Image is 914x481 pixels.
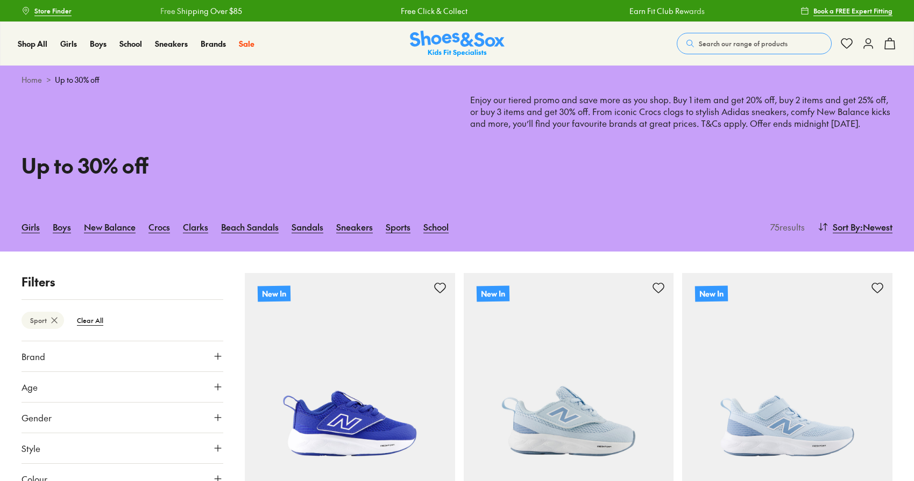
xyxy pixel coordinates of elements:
a: Sandals [292,215,323,239]
a: School [423,215,449,239]
span: Book a FREE Expert Fitting [813,6,892,16]
a: Earn Fit Club Rewards [620,5,695,17]
a: Shop All [18,38,47,49]
p: Filters [22,273,223,291]
span: Gender [22,411,52,424]
a: Shoes & Sox [410,31,505,57]
a: New Balance [84,215,136,239]
span: : Newest [860,220,892,233]
a: Sneakers [336,215,373,239]
span: Age [22,381,38,393]
a: Sale [239,38,254,49]
a: Sneakers [155,38,188,49]
a: Clarks [183,215,208,239]
btn: Clear All [68,311,112,330]
span: Sort By [833,220,860,233]
span: Store Finder [34,6,72,16]
a: Store Finder [22,1,72,20]
p: New In [258,286,291,302]
a: Beach Sandals [221,215,279,239]
button: Brand [22,341,223,371]
div: > [22,74,892,85]
span: Search our range of products [699,39,788,48]
span: Brand [22,350,45,363]
button: Style [22,433,223,463]
a: Brands [201,38,226,49]
span: Up to 30% off [55,74,100,85]
p: 75 results [766,220,805,233]
img: SNS_Logo_Responsive.svg [410,31,505,57]
span: Style [22,442,40,455]
a: Crocs [148,215,170,239]
a: Book a FREE Expert Fitting [800,1,892,20]
btn: Sport [22,312,64,329]
a: Home [22,74,42,85]
a: Free Click & Collect [391,5,458,17]
a: Free Shipping Over $85 [151,5,232,17]
a: School [119,38,142,49]
p: Enjoy our tiered promo and save more as you shop. Buy 1 item and get 20% off, buy 2 items and get... [470,94,893,176]
h1: Up to 30% off [22,150,444,181]
a: Sports [386,215,410,239]
a: Girls [22,215,40,239]
p: New In [695,286,728,302]
p: New In [476,286,509,302]
a: Boys [53,215,71,239]
a: Boys [90,38,107,49]
a: Girls [60,38,77,49]
button: Gender [22,403,223,433]
button: Search our range of products [677,33,832,54]
button: Age [22,372,223,402]
button: Sort By:Newest [818,215,892,239]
